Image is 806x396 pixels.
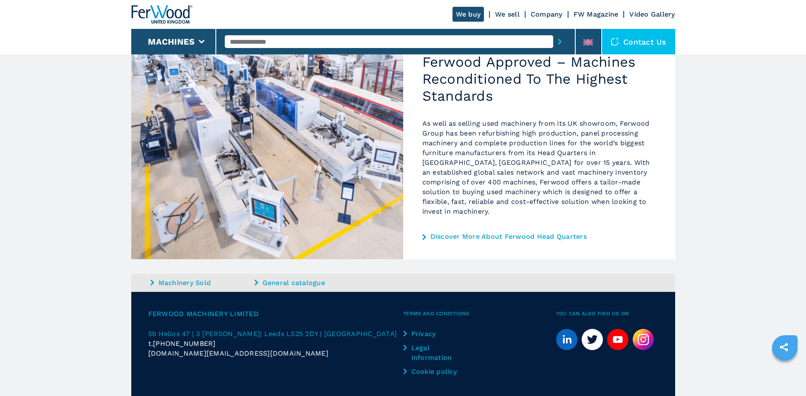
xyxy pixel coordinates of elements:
span: | Leeds LS25 2DY | [GEOGRAPHIC_DATA] [260,330,397,338]
a: twitter [582,329,603,350]
span: You can also find us on [556,309,658,319]
span: [DOMAIN_NAME][EMAIL_ADDRESS][DOMAIN_NAME] [148,348,328,358]
button: Machines [148,37,195,47]
p: As well as selling used machinery from its UK showroom, Ferwood Group has been refurbishing high ... [422,119,656,216]
a: FW Magazine [574,10,619,18]
span: Terms and Conditions [403,309,556,319]
img: Ferwood Approved – Machines Reconditioned To The Highest Standards [131,30,403,259]
img: Instagram [633,329,654,350]
a: Machinery Sold [150,278,252,288]
a: linkedin [556,329,577,350]
img: Ferwood [131,5,192,24]
span: 5b Helios 47 | 3 [PERSON_NAME] [148,330,260,338]
a: 5b Helios 47 | 3 [PERSON_NAME]| Leeds LS25 2DY | [GEOGRAPHIC_DATA] [148,329,403,339]
img: Contact us [611,37,619,46]
a: Legal Information [403,343,463,362]
div: t. [148,339,403,348]
a: Discover More About Ferwood Head Quarters [430,233,587,240]
a: Video Gallery [629,10,675,18]
span: Ferwood Machinery Limited [148,309,403,319]
h2: Ferwood Approved – Machines Reconditioned To The Highest Standards [422,54,656,104]
a: General catalogue [255,278,356,288]
a: Cookie policy [403,367,463,376]
a: youtube [607,329,628,350]
iframe: Chat [770,358,800,390]
span: [PHONE_NUMBER] [153,339,216,348]
a: We sell [495,10,520,18]
a: Company [531,10,563,18]
a: Privacy [403,329,463,339]
a: We buy [452,7,484,22]
a: sharethis [773,337,795,358]
button: submit-button [553,32,566,51]
div: Contact us [602,29,675,54]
